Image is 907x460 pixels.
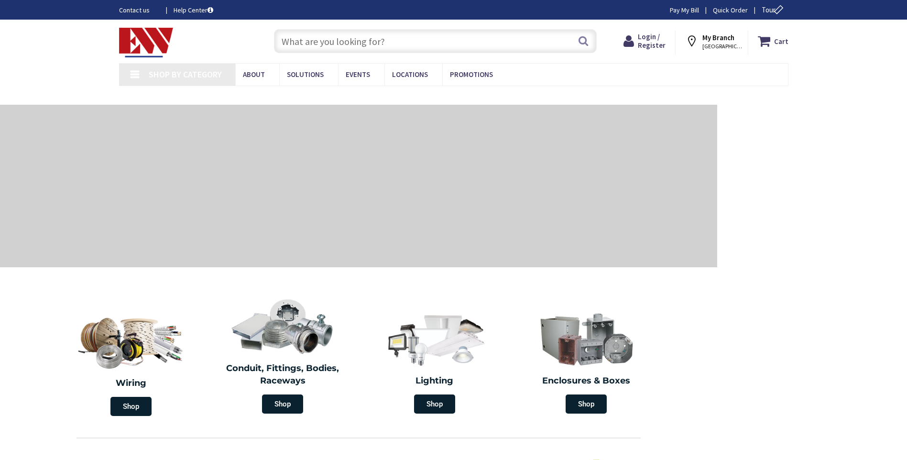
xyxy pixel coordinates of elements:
a: Contact us [119,5,158,15]
span: Solutions [287,70,324,79]
h2: Enclosures & Boxes [518,375,656,387]
a: Cart [758,33,788,50]
a: Help Center [174,5,213,15]
img: Electrical Wholesalers, Inc. [119,28,174,57]
a: Pay My Bill [670,5,699,15]
a: Quick Order [713,5,748,15]
span: Shop [414,394,455,414]
a: Wiring Shop [55,306,207,421]
span: [GEOGRAPHIC_DATA], [GEOGRAPHIC_DATA] [702,43,743,50]
span: Shop By Category [149,69,222,80]
span: Shop [110,397,152,416]
span: Locations [392,70,428,79]
span: Tour [762,5,786,14]
div: My Branch [GEOGRAPHIC_DATA], [GEOGRAPHIC_DATA] [685,33,739,50]
span: About [243,70,265,79]
a: Login / Register [623,33,666,50]
span: Promotions [450,70,493,79]
h2: Conduit, Fittings, Bodies, Raceways [214,362,352,387]
span: Shop [566,394,607,414]
span: Shop [262,394,303,414]
a: Conduit, Fittings, Bodies, Raceways Shop [209,294,357,418]
strong: My Branch [702,33,734,42]
h2: Wiring [60,377,202,390]
a: Lighting Shop [361,306,508,418]
span: Login / Register [638,32,666,50]
input: What are you looking for? [274,29,597,53]
strong: Cart [774,33,788,50]
a: Enclosures & Boxes Shop [513,306,660,418]
h2: Lighting [366,375,503,387]
span: Events [346,70,370,79]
